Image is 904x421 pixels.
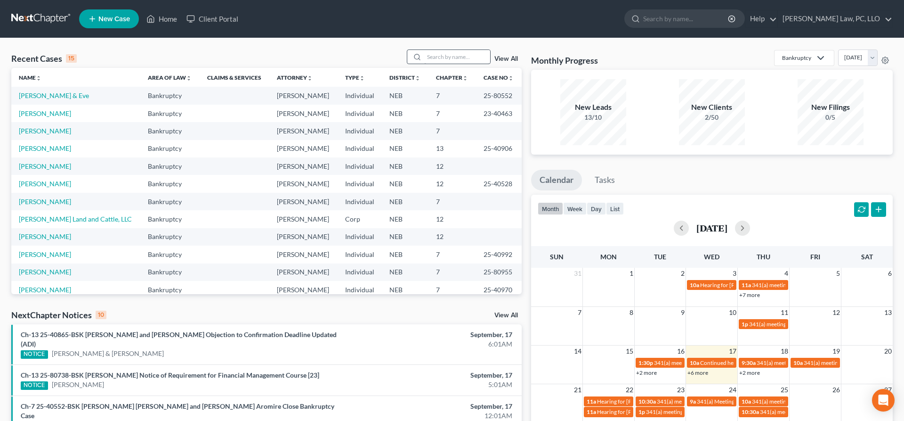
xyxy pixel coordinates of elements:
i: unfold_more [508,75,514,81]
td: Individual [338,122,382,140]
span: 341(a) meeting for [PERSON_NAME] [657,398,748,405]
span: Continued hearing for [PERSON_NAME] [700,359,800,366]
button: list [606,202,624,215]
td: [PERSON_NAME] [269,87,337,104]
span: 8 [629,307,634,318]
span: New Case [98,16,130,23]
td: Individual [338,105,382,122]
span: 341(a) meeting for [PERSON_NAME] [749,321,840,328]
td: Individual [338,264,382,281]
div: Recent Cases [11,53,77,64]
span: 7 [577,307,582,318]
i: unfold_more [186,75,192,81]
td: 12 [428,157,476,175]
a: [PERSON_NAME] [19,250,71,258]
span: 15 [625,346,634,357]
a: Typeunfold_more [345,74,365,81]
div: September, 17 [355,402,512,411]
a: [PERSON_NAME] [19,286,71,294]
span: 14 [573,346,582,357]
td: 7 [428,87,476,104]
td: NEB [382,175,428,192]
td: 7 [428,193,476,210]
a: Ch-13 25-40865-BSK [PERSON_NAME] and [PERSON_NAME] Objection to Confirmation Deadline Updated (ADI) [21,330,337,348]
span: 10:30a [742,408,759,415]
div: September, 17 [355,330,512,339]
td: Bankruptcy [140,228,200,246]
button: week [563,202,587,215]
span: 341(a) Meeting for [PERSON_NAME] and [PERSON_NAME] [697,398,844,405]
span: Sat [861,253,873,261]
td: [PERSON_NAME] [269,228,337,246]
div: 0/5 [798,113,864,122]
td: Bankruptcy [140,140,200,157]
td: Bankruptcy [140,264,200,281]
div: 15 [66,54,77,63]
div: September, 17 [355,371,512,380]
h3: Monthly Progress [531,55,598,66]
span: 1p [638,408,645,415]
span: 20 [883,346,893,357]
span: 11a [742,281,751,289]
span: 18 [780,346,789,357]
td: NEB [382,157,428,175]
i: unfold_more [359,75,365,81]
a: View All [494,312,518,319]
a: Chapterunfold_more [436,74,468,81]
td: NEB [382,105,428,122]
td: [PERSON_NAME] [269,210,337,228]
td: NEB [382,87,428,104]
span: 31 [573,268,582,279]
span: 21 [573,384,582,396]
a: [PERSON_NAME] [19,180,71,188]
td: [PERSON_NAME] [269,122,337,140]
a: Client Portal [182,10,243,27]
td: Bankruptcy [140,210,200,228]
span: 341(a) meeting for [PERSON_NAME] [654,359,745,366]
span: 341(a) meeting for [PERSON_NAME] & [PERSON_NAME] [760,408,901,415]
a: Help [745,10,777,27]
td: 13 [428,140,476,157]
span: Thu [757,253,770,261]
td: 23-40463 [476,105,522,122]
td: Individual [338,281,382,298]
div: Open Intercom Messenger [872,389,895,412]
span: 23 [676,384,686,396]
span: 4 [783,268,789,279]
td: Bankruptcy [140,193,200,210]
div: Bankruptcy [782,54,811,62]
th: Claims & Services [200,68,269,87]
i: unfold_more [36,75,41,81]
a: Case Nounfold_more [484,74,514,81]
td: Individual [338,175,382,192]
div: NOTICE [21,381,48,390]
td: [PERSON_NAME] [269,157,337,175]
span: 16 [676,346,686,357]
div: 10 [96,311,106,319]
td: Individual [338,87,382,104]
i: unfold_more [307,75,313,81]
span: Tue [654,253,666,261]
span: 27 [883,384,893,396]
a: [PERSON_NAME] [19,109,71,117]
td: Individual [338,246,382,263]
span: 5 [835,268,841,279]
span: 17 [728,346,737,357]
td: [PERSON_NAME] [269,175,337,192]
span: 10a [690,359,699,366]
td: Bankruptcy [140,246,200,263]
td: NEB [382,210,428,228]
td: 25-40906 [476,140,522,157]
span: Sun [550,253,564,261]
a: [PERSON_NAME] [19,232,71,240]
a: [PERSON_NAME] [19,144,71,152]
a: [PERSON_NAME] [19,268,71,276]
td: 12 [428,228,476,246]
span: 10a [690,281,699,289]
span: 341(a) meeting for [PERSON_NAME] [646,408,737,415]
span: 11 [780,307,789,318]
button: month [538,202,563,215]
div: 2/50 [679,113,745,122]
div: 6:01AM [355,339,512,349]
td: 25-40970 [476,281,522,298]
